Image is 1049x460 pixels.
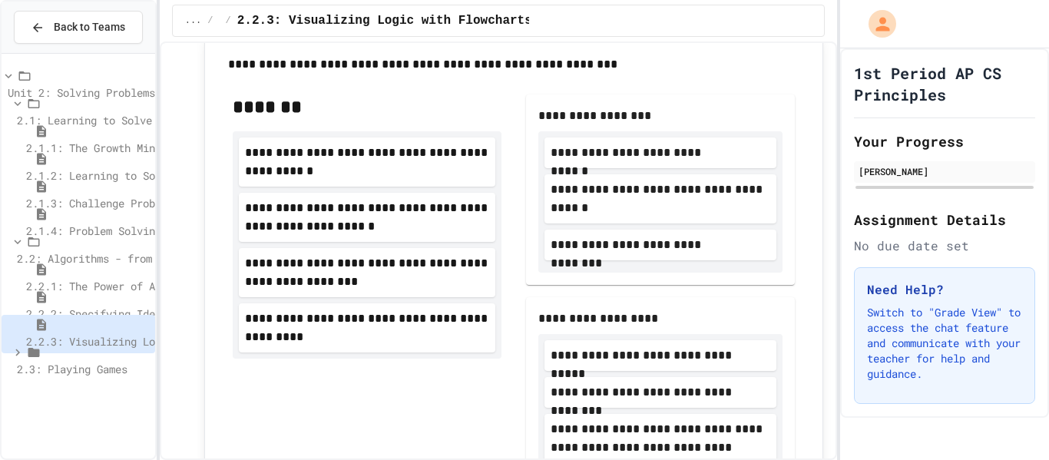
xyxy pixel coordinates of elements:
[26,141,180,155] span: 2.1.1: The Growth Mindset
[26,306,266,321] span: 2.2.2: Specifying Ideas with Pseudocode
[8,85,278,100] span: Unit 2: Solving Problems in Computer Science
[852,6,900,41] div: My Account
[17,362,127,376] span: 2.3: Playing Games
[17,113,238,127] span: 2.1: Learning to Solve Hard Problems
[54,19,125,35] span: Back to Teams
[854,62,1035,105] h1: 1st Period AP CS Principles
[867,305,1022,382] p: Switch to "Grade View" to access the chat feature and communicate with your teacher for help and ...
[26,334,272,349] span: 2.2.3: Visualizing Logic with Flowcharts
[17,251,306,266] span: 2.2: Algorithms - from Pseudocode to Flowcharts
[859,164,1031,178] div: [PERSON_NAME]
[226,15,231,27] span: /
[854,131,1035,152] h2: Your Progress
[854,209,1035,230] h2: Assignment Details
[14,11,143,44] button: Back to Teams
[26,168,260,183] span: 2.1.2: Learning to Solve Hard Problems
[237,12,532,30] span: 2.2.3: Visualizing Logic with Flowcharts
[867,280,1022,299] h3: Need Help?
[26,223,217,238] span: 2.1.4: Problem Solving Practice
[207,15,213,27] span: /
[854,237,1035,255] div: No due date set
[185,15,202,27] span: ...
[26,196,253,210] span: 2.1.3: Challenge Problem - The Bridge
[26,279,210,293] span: 2.2.1: The Power of Algorithms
